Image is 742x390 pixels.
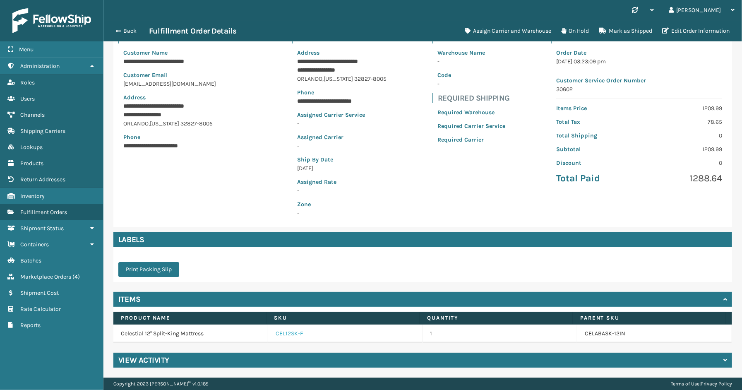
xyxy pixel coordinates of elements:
[20,306,61,313] span: Rate Calculator
[297,49,319,56] span: Address
[561,28,566,34] i: On Hold
[20,193,45,200] span: Inventory
[123,133,246,142] p: Phone
[274,314,412,322] label: SKU
[20,225,64,232] span: Shipment Status
[118,294,141,304] h4: Items
[297,200,387,217] span: -
[594,23,657,39] button: Mark as Shipped
[113,325,268,343] td: Celestial 12" Split-King Mattress
[297,88,387,97] p: Phone
[437,48,505,57] p: Warehouse Name
[465,28,471,34] i: Assign Carrier and Warehouse
[180,120,213,127] span: 32827-8005
[20,128,65,135] span: Shipping Carriers
[297,155,387,164] p: Ship By Date
[149,26,237,36] h3: Fulfillment Order Details
[19,46,34,53] span: Menu
[644,104,722,113] p: 1209.99
[118,262,179,277] button: Print Packing Slip
[20,111,45,118] span: Channels
[20,79,35,86] span: Roles
[20,144,43,151] span: Lookups
[297,178,387,186] p: Assigned Rate
[20,322,41,329] span: Reports
[556,159,634,167] p: Discount
[297,119,387,128] p: -
[580,314,718,322] label: Parent SKU
[437,135,505,144] p: Required Carrier
[577,325,732,343] td: CELABASK-12IN
[437,79,505,88] p: -
[599,28,606,34] i: Mark as Shipped
[118,355,169,365] h4: View Activity
[556,118,634,126] p: Total Tax
[297,164,387,173] p: [DATE]
[20,257,41,264] span: Batches
[297,133,387,142] p: Assigned Carrier
[644,131,722,140] p: 0
[644,159,722,167] p: 0
[437,122,505,130] p: Required Carrier Service
[556,85,722,94] p: 30602
[123,79,246,88] p: [EMAIL_ADDRESS][DOMAIN_NAME]
[437,71,505,79] p: Code
[113,378,209,390] p: Copyright 2023 [PERSON_NAME]™ v 1.0.185
[12,8,91,33] img: logo
[20,63,60,70] span: Administration
[701,381,732,387] a: Privacy Policy
[423,325,578,343] td: 1
[644,172,722,185] p: 1288.64
[20,273,71,280] span: Marketplace Orders
[657,23,735,39] button: Edit Order Information
[427,314,565,322] label: Quantity
[20,289,59,296] span: Shipment Cost
[123,48,246,57] p: Customer Name
[556,131,634,140] p: Total Shipping
[297,142,387,150] p: -
[671,381,699,387] a: Terms of Use
[20,95,35,102] span: Users
[354,75,387,82] span: 32827-8005
[111,27,149,35] button: Back
[644,145,722,154] p: 1209.99
[662,28,669,34] i: Edit
[113,232,732,247] h4: Labels
[276,330,303,338] a: CEL12SK-F
[556,104,634,113] p: Items Price
[671,378,732,390] div: |
[438,93,510,103] h4: Required Shipping
[20,160,43,167] span: Products
[644,118,722,126] p: 78.65
[437,57,505,66] p: -
[556,23,594,39] button: On Hold
[123,94,146,101] span: Address
[556,57,722,66] p: [DATE] 03:23:09 pm
[123,120,149,127] span: ORLANDO
[556,48,722,57] p: Order Date
[123,71,246,79] p: Customer Email
[297,186,387,195] p: -
[460,23,556,39] button: Assign Carrier and Warehouse
[556,145,634,154] p: Subtotal
[20,176,65,183] span: Return Addresses
[20,209,67,216] span: Fulfillment Orders
[297,111,387,119] p: Assigned Carrier Service
[150,120,179,127] span: [US_STATE]
[322,75,324,82] span: ,
[297,75,322,82] span: ORLANDO
[72,273,80,280] span: ( 4 )
[324,75,353,82] span: [US_STATE]
[556,76,722,85] p: Customer Service Order Number
[437,108,505,117] p: Required Warehouse
[149,120,150,127] span: ,
[297,200,387,209] p: Zone
[20,241,49,248] span: Containers
[556,172,634,185] p: Total Paid
[121,314,259,322] label: Product Name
